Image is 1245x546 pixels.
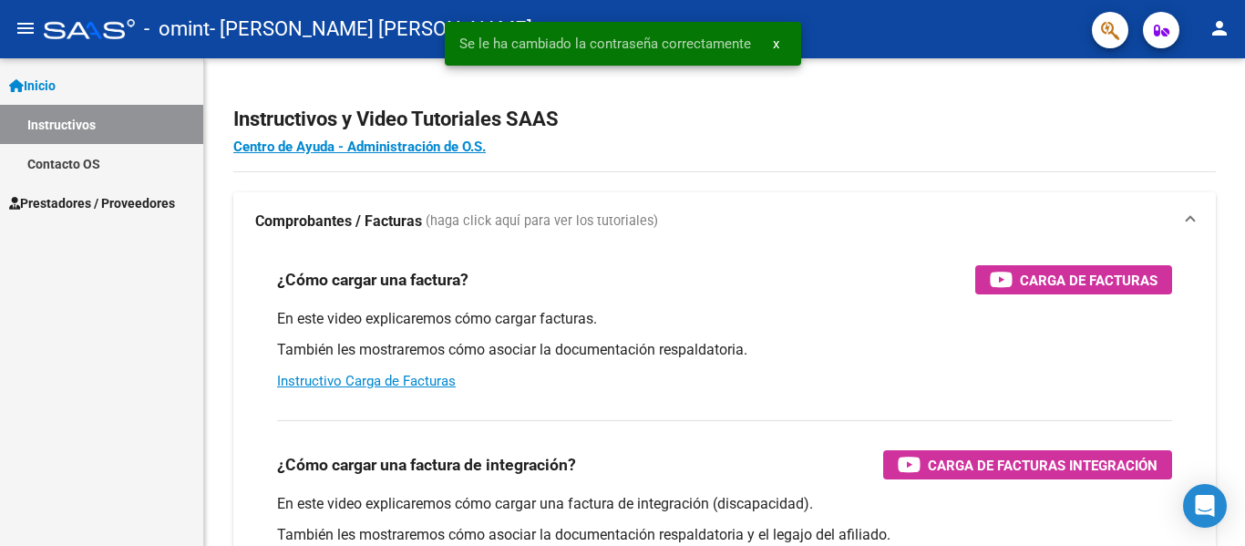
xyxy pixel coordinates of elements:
[144,9,210,49] span: - omint
[210,9,532,49] span: - [PERSON_NAME] [PERSON_NAME]
[277,525,1172,545] p: También les mostraremos cómo asociar la documentación respaldatoria y el legajo del afiliado.
[9,193,175,213] span: Prestadores / Proveedores
[277,494,1172,514] p: En este video explicaremos cómo cargar una factura de integración (discapacidad).
[1020,269,1158,292] span: Carga de Facturas
[255,211,422,232] strong: Comprobantes / Facturas
[883,450,1172,479] button: Carga de Facturas Integración
[277,340,1172,360] p: También les mostraremos cómo asociar la documentación respaldatoria.
[277,452,576,478] h3: ¿Cómo cargar una factura de integración?
[277,309,1172,329] p: En este video explicaremos cómo cargar facturas.
[233,102,1216,137] h2: Instructivos y Video Tutoriales SAAS
[1183,484,1227,528] div: Open Intercom Messenger
[15,17,36,39] mat-icon: menu
[233,139,486,155] a: Centro de Ayuda - Administración de O.S.
[426,211,658,232] span: (haga click aquí para ver los tutoriales)
[277,373,456,389] a: Instructivo Carga de Facturas
[459,35,751,53] span: Se le ha cambiado la contraseña correctamente
[9,76,56,96] span: Inicio
[773,36,779,52] span: x
[975,265,1172,294] button: Carga de Facturas
[928,454,1158,477] span: Carga de Facturas Integración
[758,27,794,60] button: x
[277,267,468,293] h3: ¿Cómo cargar una factura?
[233,192,1216,251] mat-expansion-panel-header: Comprobantes / Facturas (haga click aquí para ver los tutoriales)
[1209,17,1230,39] mat-icon: person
